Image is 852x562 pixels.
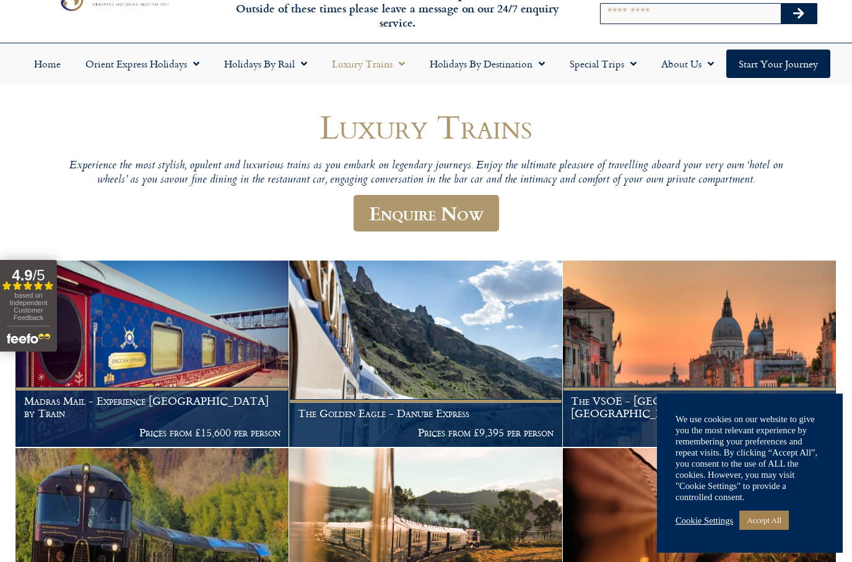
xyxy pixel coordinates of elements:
[676,515,733,526] a: Cookie Settings
[6,50,846,78] nav: Menu
[54,159,798,188] p: Experience the most stylish, opulent and luxurious trains as you embark on legendary journeys. En...
[781,4,817,24] button: Search
[22,50,73,78] a: Home
[73,50,212,78] a: Orient Express Holidays
[649,50,726,78] a: About Us
[563,261,837,447] a: The VSOE - [GEOGRAPHIC_DATA] to [GEOGRAPHIC_DATA] Prices from £4,595 per person
[726,50,830,78] a: Start your Journey
[54,108,798,145] h1: Luxury Trains
[563,261,836,447] img: Orient Express Special Venice compressed
[571,426,827,439] p: Prices from £4,595 per person
[417,50,557,78] a: Holidays by Destination
[298,407,554,420] h1: The Golden Eagle - Danube Express
[212,50,319,78] a: Holidays by Rail
[676,413,824,503] div: We use cookies on our website to give you the most relevant experience by remembering your prefer...
[289,261,563,447] a: The Golden Eagle - Danube Express Prices from £9,395 per person
[298,426,554,439] p: Prices from £9,395 per person
[24,395,280,419] h1: Madras Mail - Experience [GEOGRAPHIC_DATA] by Train
[15,261,289,447] a: Madras Mail - Experience [GEOGRAPHIC_DATA] by Train Prices from £15,600 per person
[319,50,417,78] a: Luxury Trains
[24,426,280,439] p: Prices from £15,600 per person
[739,511,789,530] a: Accept All
[571,395,827,419] h1: The VSOE - [GEOGRAPHIC_DATA] to [GEOGRAPHIC_DATA]
[557,50,649,78] a: Special Trips
[354,195,499,231] a: Enquire Now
